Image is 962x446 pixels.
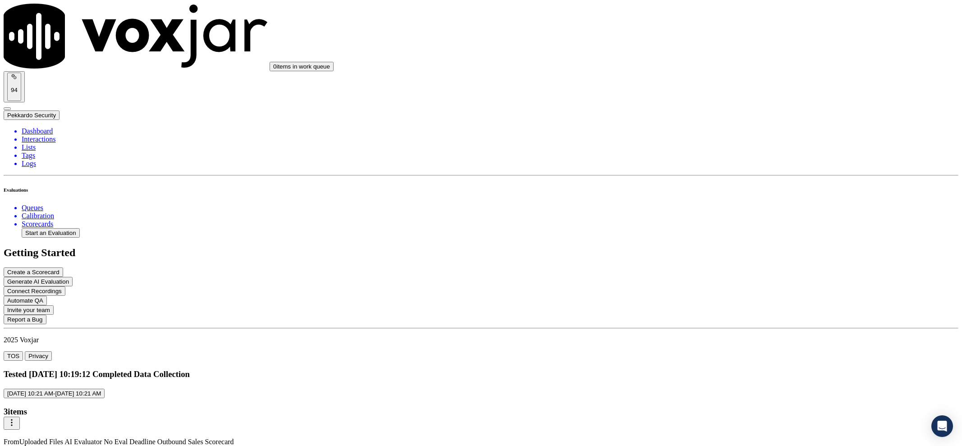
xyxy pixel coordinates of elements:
[4,4,268,69] img: voxjar logo
[157,438,234,446] span: Outbound Sales Scorecard
[22,212,958,220] a: Calibration
[4,369,958,379] div: Tested [DATE] 10:19:12
[22,204,958,212] a: Queues
[25,351,52,361] button: Privacy
[104,438,156,446] span: No Eval Deadline
[64,438,102,446] span: AI Evaluator
[4,247,958,259] h2: Getting Started
[4,296,47,305] button: Automate QA
[22,127,958,135] a: Dashboard
[22,228,80,238] button: Start an Evaluation
[4,286,65,296] button: Connect Recordings
[4,351,23,361] button: TOS
[4,407,958,417] div: 3 item s
[4,187,958,193] h6: Evaluations
[22,135,958,143] a: Interactions
[7,112,56,119] span: Pekkardo Security
[931,415,953,437] div: Open Intercom Messenger
[270,62,334,71] button: 0items in work queue
[4,110,60,120] button: Pekkardo Security
[22,160,958,168] a: Logs
[22,143,958,152] a: Lists
[4,305,54,315] button: Invite your team
[11,87,18,93] p: 94
[7,73,21,101] button: 94
[4,277,73,286] button: Generate AI Evaluation
[4,315,46,324] button: Report a Bug
[4,336,958,344] p: 2025 Voxjar
[4,438,63,446] span: From Uploaded Files
[92,369,190,379] span: Completed Data Collection
[4,267,63,277] button: Create a Scorecard
[22,152,958,160] a: Tags
[4,389,105,398] button: [DATE] 10:21 AM-[DATE] 10:21 AM
[22,220,958,228] a: Scorecards
[4,71,25,102] button: 94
